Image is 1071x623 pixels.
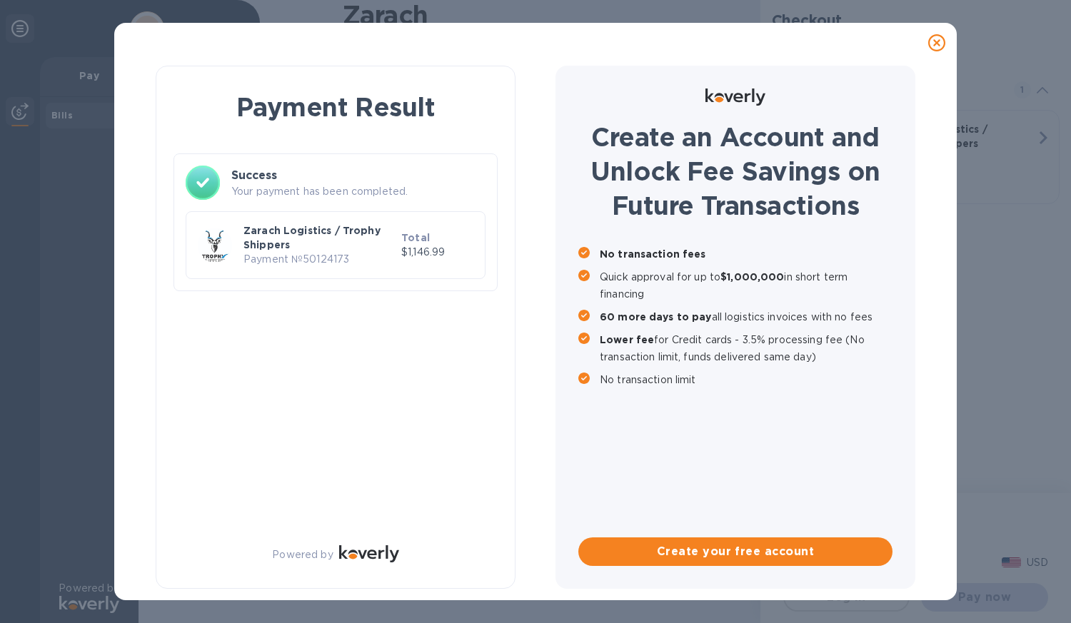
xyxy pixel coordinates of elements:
[590,543,881,560] span: Create your free account
[243,223,396,252] p: Zarach Logistics / Trophy Shippers
[600,248,706,260] b: No transaction fees
[600,308,892,325] p: all logistics invoices with no fees
[272,547,333,562] p: Powered by
[600,371,892,388] p: No transaction limit
[600,331,892,365] p: for Credit cards - 3.5% processing fee (No transaction limit, funds delivered same day)
[339,545,399,562] img: Logo
[231,184,486,199] p: Your payment has been completed.
[720,271,784,283] b: $1,000,000
[600,268,892,303] p: Quick approval for up to in short term financing
[705,88,765,106] img: Logo
[600,334,654,345] b: Lower fee
[231,167,486,184] h3: Success
[578,120,892,223] h1: Create an Account and Unlock Fee Savings on Future Transactions
[578,537,892,566] button: Create your free account
[401,245,473,260] p: $1,146.99
[600,311,712,323] b: 60 more days to pay
[179,89,492,125] h1: Payment Result
[401,232,430,243] b: Total
[243,252,396,267] p: Payment № 50124173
